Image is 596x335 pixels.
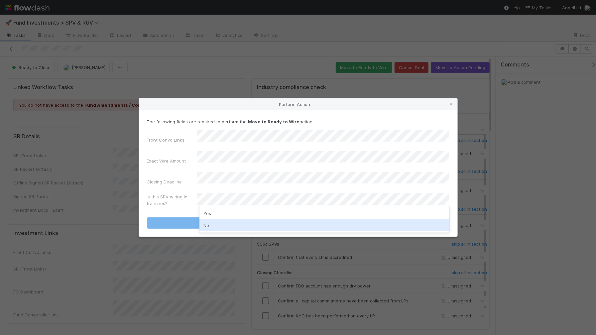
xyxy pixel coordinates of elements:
strong: Move to Ready to Wire [248,119,300,124]
div: Perform Action [139,98,457,110]
div: No [199,219,449,231]
label: Closing Deadline [147,178,182,185]
label: Exact Wire Amount [147,158,186,164]
p: The following fields are required to perform the action: [147,118,449,125]
label: Is this SPV wiring in tranches? [147,193,197,207]
label: Front Convo Links [147,137,185,143]
button: Move to Ready to Wire [147,217,449,229]
div: Yes [199,207,449,219]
